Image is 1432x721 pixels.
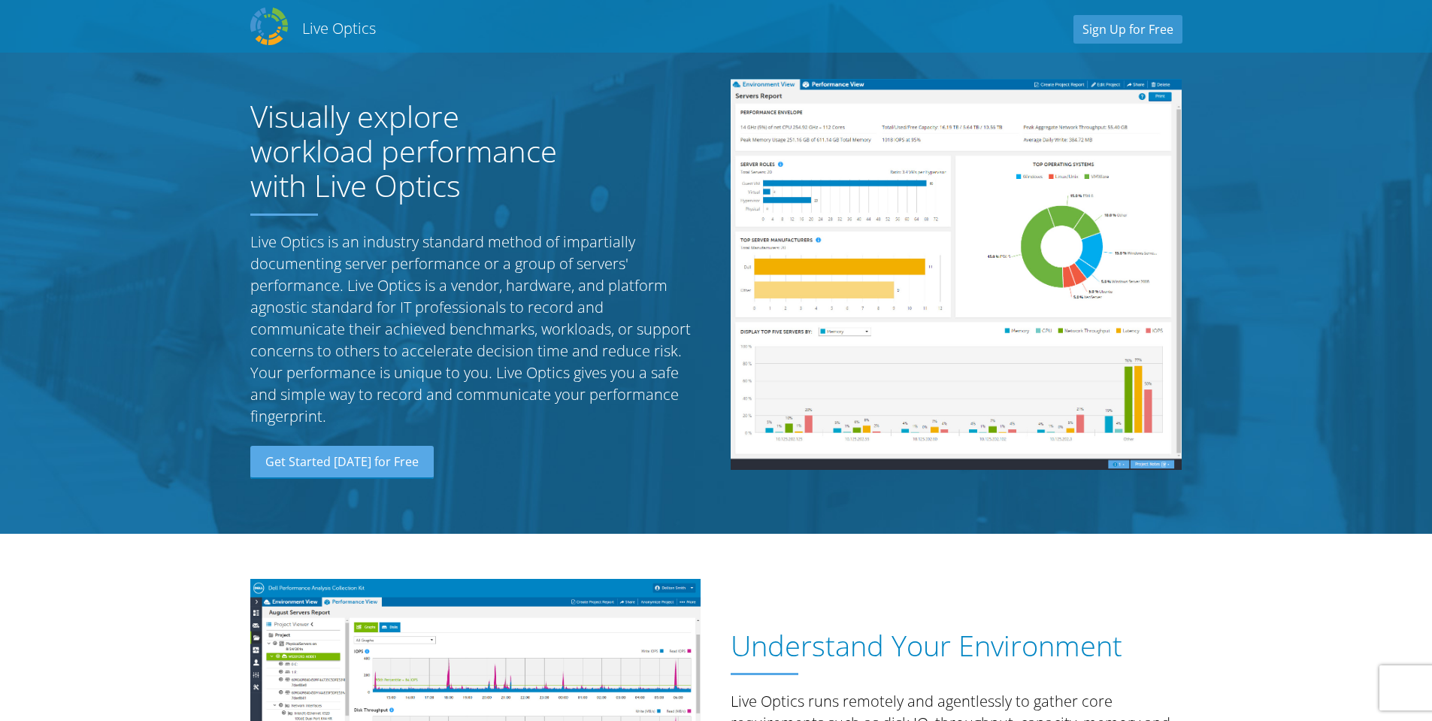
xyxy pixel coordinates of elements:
[731,629,1174,662] h1: Understand Your Environment
[302,18,376,38] h2: Live Optics
[250,231,701,427] p: Live Optics is an industry standard method of impartially documenting server performance or a gro...
[250,8,288,45] img: Dell Dpack
[1073,15,1182,44] a: Sign Up for Free
[250,99,589,203] h1: Visually explore workload performance with Live Optics
[250,446,434,479] a: Get Started [DATE] for Free
[731,79,1182,470] img: Server Report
